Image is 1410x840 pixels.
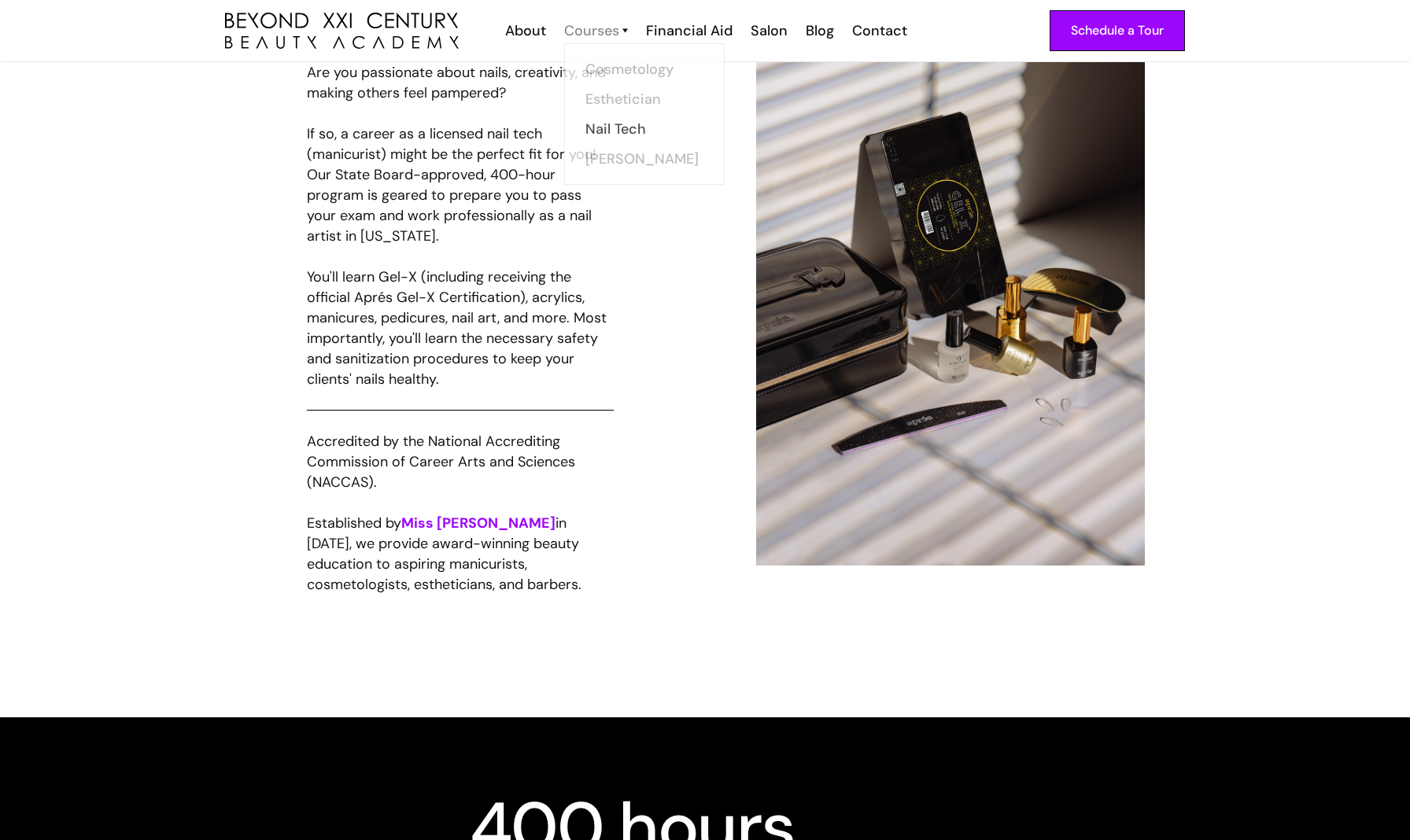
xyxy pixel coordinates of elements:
[795,20,842,41] a: Blog
[1050,10,1185,51] a: Schedule a Tour
[585,84,703,114] a: Esthetician
[585,114,703,144] a: Nail Tech
[646,20,733,41] div: Financial Aid
[751,20,788,41] div: Salon
[307,62,614,411] p: Are you passionate about nails, creativity, and making others feel pampered? If so, a career as a...
[225,13,459,50] img: beyond 21st century beauty academy logo
[495,20,554,41] a: About
[852,20,907,41] div: Contact
[842,20,915,41] a: Contact
[636,20,740,41] a: Financial Aid
[307,431,614,615] p: Accredited by the National Accrediting Commission of Career Arts and Sciences (NACCAS). Establish...
[401,514,556,532] a: Miss [PERSON_NAME]
[564,20,619,41] div: Courses
[806,20,834,41] div: Blog
[1071,20,1164,41] div: Schedule a Tour
[585,54,703,84] a: Cosmetology
[564,20,628,41] a: Courses
[585,144,703,174] a: [PERSON_NAME]
[564,41,725,182] nav: Courses
[740,20,795,41] a: Salon
[505,20,546,41] div: About
[225,13,459,50] a: home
